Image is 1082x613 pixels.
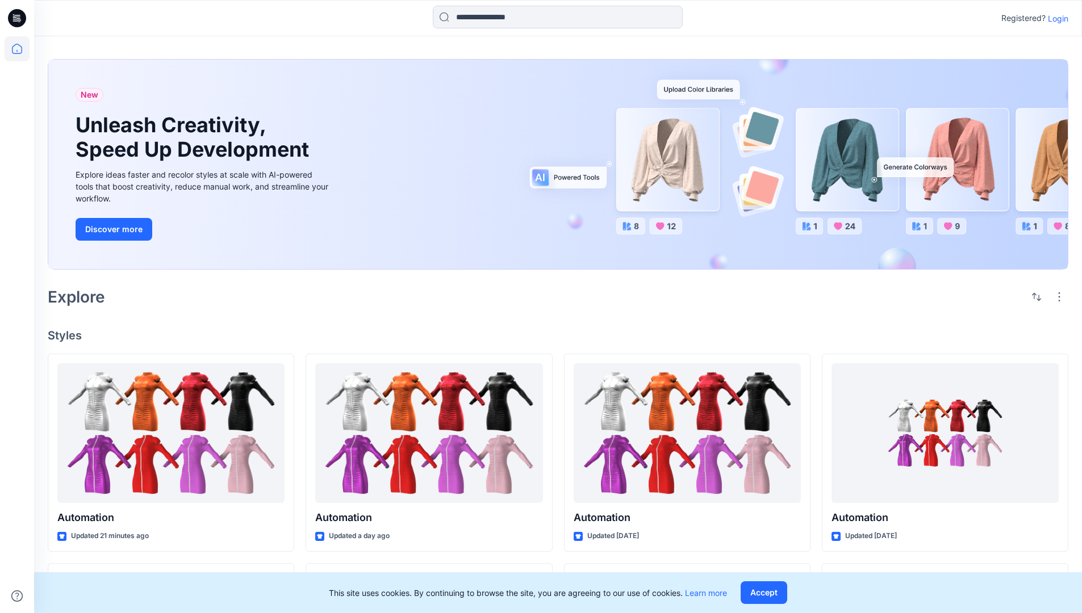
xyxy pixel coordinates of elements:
[832,363,1059,503] a: Automation
[587,530,639,542] p: Updated [DATE]
[685,588,727,598] a: Learn more
[574,510,801,526] p: Automation
[832,510,1059,526] p: Automation
[315,363,542,503] a: Automation
[57,363,285,503] a: Automation
[76,169,331,204] div: Explore ideas faster and recolor styles at scale with AI-powered tools that boost creativity, red...
[48,329,1068,342] h4: Styles
[48,288,105,306] h2: Explore
[1048,12,1068,24] p: Login
[57,510,285,526] p: Automation
[76,218,331,241] a: Discover more
[81,88,98,102] span: New
[574,363,801,503] a: Automation
[76,113,314,162] h1: Unleash Creativity, Speed Up Development
[71,530,149,542] p: Updated 21 minutes ago
[845,530,897,542] p: Updated [DATE]
[76,218,152,241] button: Discover more
[329,530,390,542] p: Updated a day ago
[1001,11,1046,25] p: Registered?
[741,581,787,604] button: Accept
[315,510,542,526] p: Automation
[329,587,727,599] p: This site uses cookies. By continuing to browse the site, you are agreeing to our use of cookies.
